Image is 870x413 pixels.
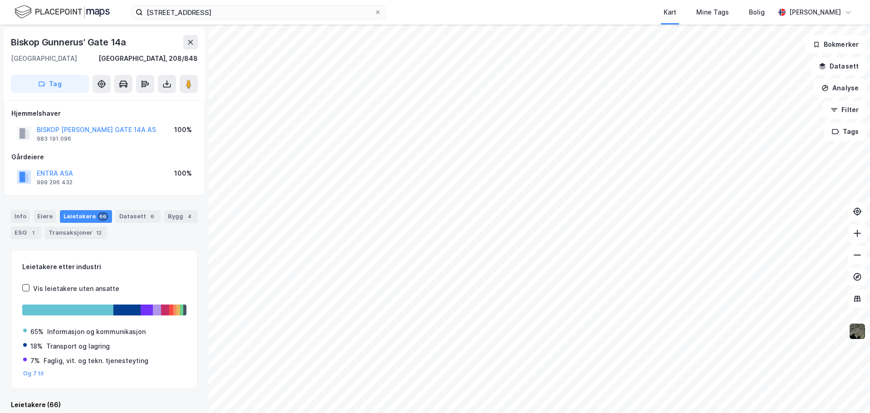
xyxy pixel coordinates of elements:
button: Tag [11,75,89,93]
div: 4 [185,212,194,221]
div: Transaksjoner [45,226,107,239]
div: 999 296 432 [37,179,73,186]
button: Tags [824,123,866,141]
div: Biskop Gunnerus' Gate 14a [11,35,128,49]
div: Hjemmelshaver [11,108,197,119]
div: Datasett [116,210,161,223]
div: 66 [98,212,108,221]
div: [PERSON_NAME] [789,7,841,18]
button: Datasett [811,57,866,75]
img: logo.f888ab2527a4732fd821a326f86c7f29.svg [15,4,110,20]
div: Kart [664,7,676,18]
button: Filter [823,101,866,119]
img: 9k= [849,323,866,340]
div: Leietakere [60,210,112,223]
div: 65% [30,326,44,337]
div: 6 [148,212,157,221]
button: Analyse [814,79,866,97]
div: Transport og lagring [46,341,110,352]
div: 12 [94,228,103,237]
iframe: Chat Widget [825,369,870,413]
div: Leietakere etter industri [22,261,186,272]
div: 18% [30,341,43,352]
div: Faglig, vit. og tekn. tjenesteyting [44,355,148,366]
div: 1 [29,228,38,237]
button: Og 7 til [23,370,44,377]
div: Leietakere (66) [11,399,198,410]
div: Informasjon og kommunikasjon [47,326,146,337]
div: 100% [174,168,192,179]
div: Mine Tags [696,7,729,18]
div: 100% [174,124,192,135]
div: [GEOGRAPHIC_DATA], 208/848 [98,53,198,64]
div: 7% [30,355,40,366]
button: Bokmerker [805,35,866,54]
div: Bygg [164,210,198,223]
div: [GEOGRAPHIC_DATA] [11,53,77,64]
div: Gårdeiere [11,152,197,162]
input: Søk på adresse, matrikkel, gårdeiere, leietakere eller personer [143,5,374,19]
div: Bolig [749,7,765,18]
div: ESG [11,226,41,239]
div: 983 191 096 [37,135,71,143]
div: Vis leietakere uten ansatte [33,283,119,294]
div: Info [11,210,30,223]
div: Eiere [34,210,56,223]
